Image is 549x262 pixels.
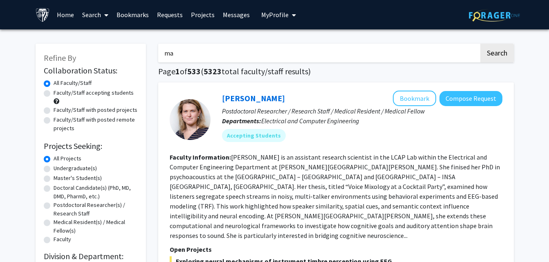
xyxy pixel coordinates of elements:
a: Bookmarks [112,0,153,29]
iframe: Chat [6,225,35,256]
label: Faculty/Staff with posted remote projects [54,115,138,133]
a: Search [78,0,112,29]
img: Johns Hopkins University Logo [36,8,50,22]
span: Electrical and Computer Engineering [261,117,359,125]
b: Departments: [222,117,261,125]
label: All Projects [54,154,81,163]
label: Faculty [54,235,71,244]
span: Refine By [44,53,76,63]
label: Doctoral Candidate(s) (PhD, MD, DMD, PharmD, etc.) [54,184,138,201]
a: [PERSON_NAME] [222,93,285,103]
p: Postdoctoral Researcher / Research Staff / Medical Resident / Medical Fellow [222,106,502,116]
label: Undergraduate(s) [54,164,97,173]
a: Home [53,0,78,29]
h2: Projects Seeking: [44,141,138,151]
button: Add Moira-Phoebe Huet to Bookmarks [393,91,436,106]
label: Postdoctoral Researcher(s) / Research Staff [54,201,138,218]
span: My Profile [261,11,289,19]
fg-read-more: [PERSON_NAME] is an assistant research scientist in the LCAP Lab within the Electrical and Comput... [170,153,500,240]
h1: Page of ( total faculty/staff results) [158,67,514,76]
img: ForagerOne Logo [469,9,520,22]
h2: Collaboration Status: [44,66,138,75]
label: Faculty/Staff with posted projects [54,106,137,114]
span: 1 [175,66,180,76]
a: Messages [219,0,254,29]
a: Projects [187,0,219,29]
h2: Division & Department: [44,251,138,261]
mat-chip: Accepting Students [222,129,286,142]
label: Master's Student(s) [54,174,102,182]
span: 533 [187,66,201,76]
b: Faculty Information: [170,153,231,161]
span: 5323 [204,66,222,76]
input: Search Keywords [158,44,479,62]
button: Compose Request to Moira-Phoebe Huet [439,91,502,106]
label: Medical Resident(s) / Medical Fellow(s) [54,218,138,235]
label: All Faculty/Staff [54,79,92,87]
a: Requests [153,0,187,29]
p: Open Projects [170,244,502,254]
label: Faculty/Staff accepting students [54,89,134,97]
button: Search [480,44,514,62]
